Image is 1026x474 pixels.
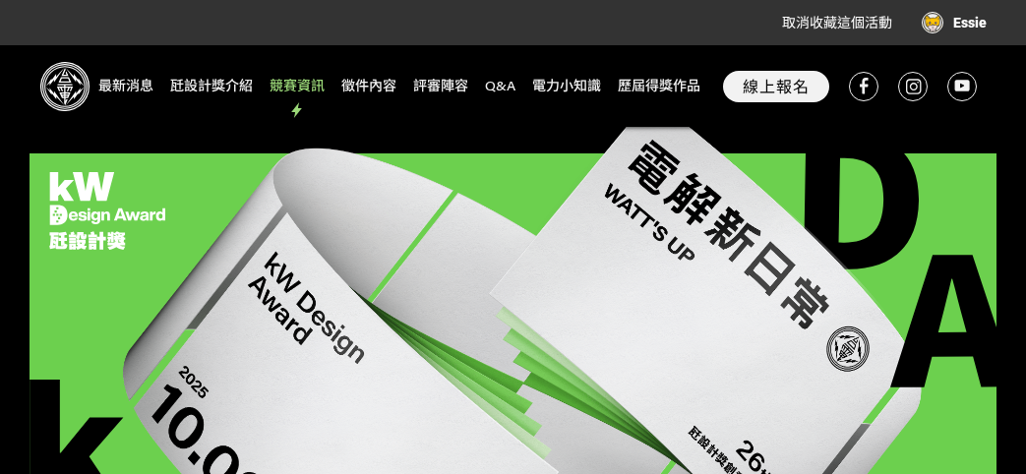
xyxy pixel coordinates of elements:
[524,45,609,126] a: 電力小知識
[164,73,259,99] span: 瓩設計獎介紹
[333,45,404,126] a: 徵件內容
[477,45,523,126] a: Q&A
[407,73,474,99] span: 評審陣容
[479,73,521,99] span: Q&A
[92,73,159,99] span: 最新消息
[405,45,476,126] a: 評審陣容
[612,73,706,99] span: 歷屆得獎作品
[262,45,332,126] a: 競賽資訊
[723,71,829,102] button: 線上報名
[610,45,708,126] a: 歷屆得獎作品
[782,15,892,30] span: 取消收藏這個活動
[743,76,810,96] span: 線上報名
[162,45,261,126] a: 瓩設計獎介紹
[264,73,331,99] span: 競賽資訊
[890,255,1016,387] img: A
[91,45,161,126] a: 最新消息
[335,73,402,99] span: 徵件內容
[526,73,607,99] span: 電力小知識
[40,62,90,111] img: Logo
